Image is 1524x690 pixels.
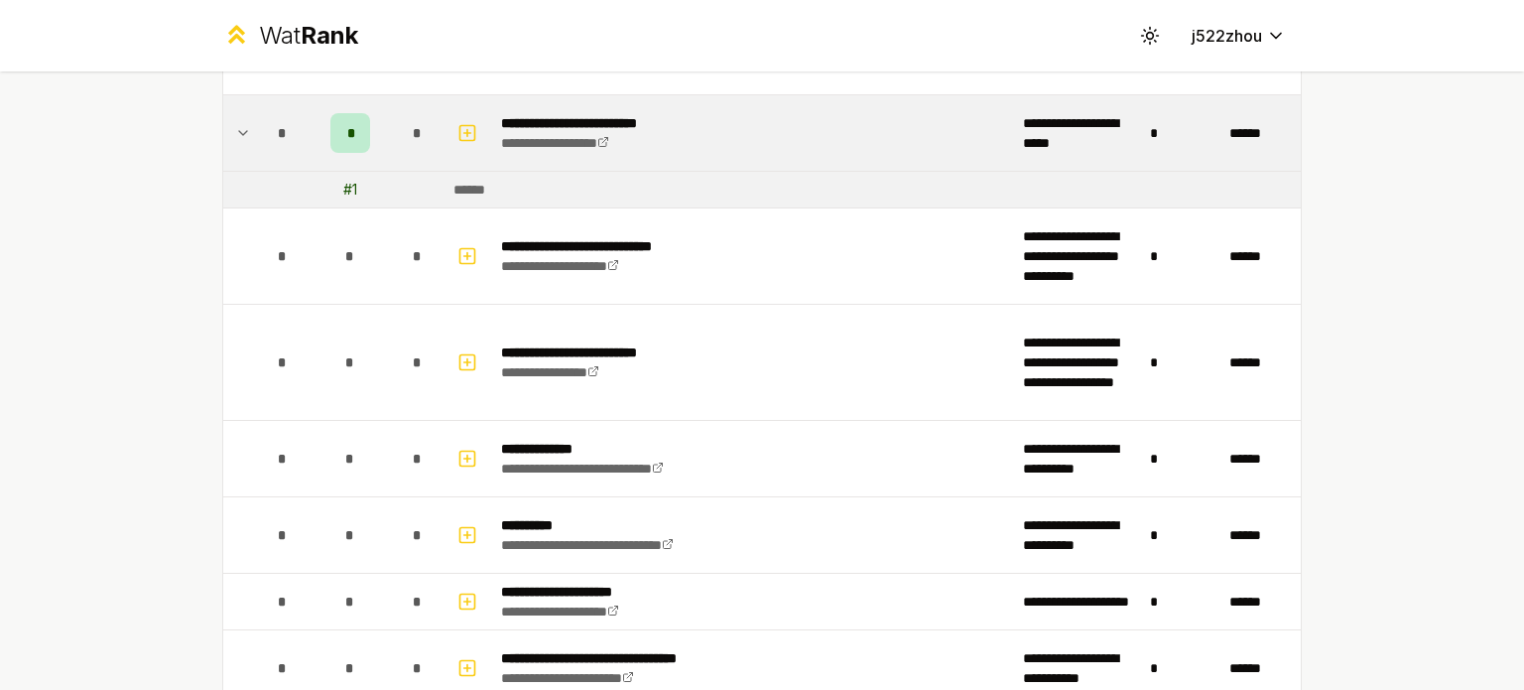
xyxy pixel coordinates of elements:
[1192,24,1262,48] span: j522zhou
[1176,18,1302,54] button: j522zhou
[343,180,357,200] div: # 1
[222,20,358,52] a: WatRank
[301,21,358,50] span: Rank
[259,20,358,52] div: Wat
